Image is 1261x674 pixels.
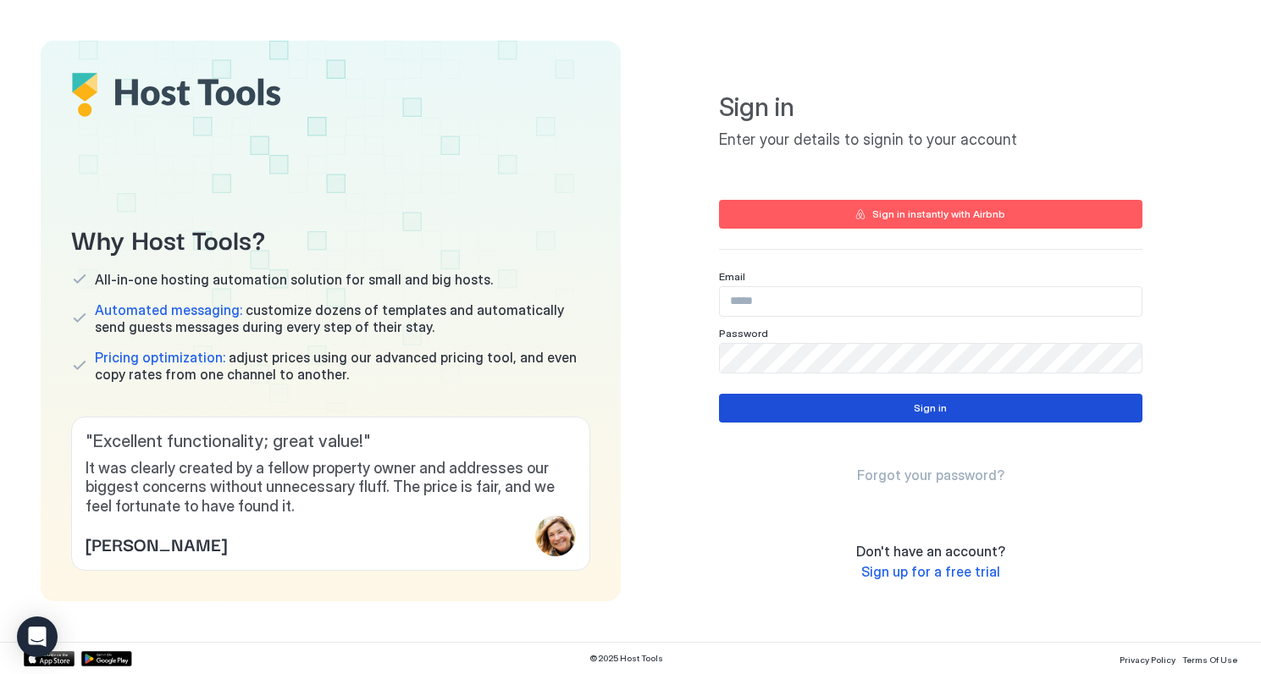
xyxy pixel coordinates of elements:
span: Enter your details to signin to your account [719,130,1142,150]
span: Password [719,327,768,340]
span: customize dozens of templates and automatically send guests messages during every step of their s... [95,301,590,335]
a: Terms Of Use [1182,649,1237,667]
button: Sign in [719,394,1142,423]
span: It was clearly created by a fellow property owner and addresses our biggest concerns without unne... [86,459,576,517]
span: Don't have an account? [856,543,1005,560]
div: Sign in [914,401,947,416]
span: Sign in [719,91,1142,124]
span: All-in-one hosting automation solution for small and big hosts. [95,271,493,288]
input: Input Field [720,287,1142,316]
span: © 2025 Host Tools [589,653,663,664]
span: [PERSON_NAME] [86,531,227,556]
button: Sign in instantly with Airbnb [719,200,1142,229]
span: Automated messaging: [95,301,242,318]
a: Google Play Store [81,651,132,666]
div: Open Intercom Messenger [17,616,58,657]
span: Sign up for a free trial [861,563,1000,580]
span: Why Host Tools? [71,219,590,257]
a: Sign up for a free trial [861,563,1000,581]
div: Sign in instantly with Airbnb [872,207,1005,222]
span: Privacy Policy [1120,655,1175,665]
a: App Store [24,651,75,666]
span: Pricing optimization: [95,349,225,366]
span: adjust prices using our advanced pricing tool, and even copy rates from one channel to another. [95,349,590,383]
input: Input Field [720,344,1142,373]
a: Privacy Policy [1120,649,1175,667]
div: profile [535,516,576,556]
span: Email [719,270,745,283]
span: " Excellent functionality; great value! " [86,431,576,452]
span: Terms Of Use [1182,655,1237,665]
a: Forgot your password? [857,467,1004,484]
span: Forgot your password? [857,467,1004,483]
